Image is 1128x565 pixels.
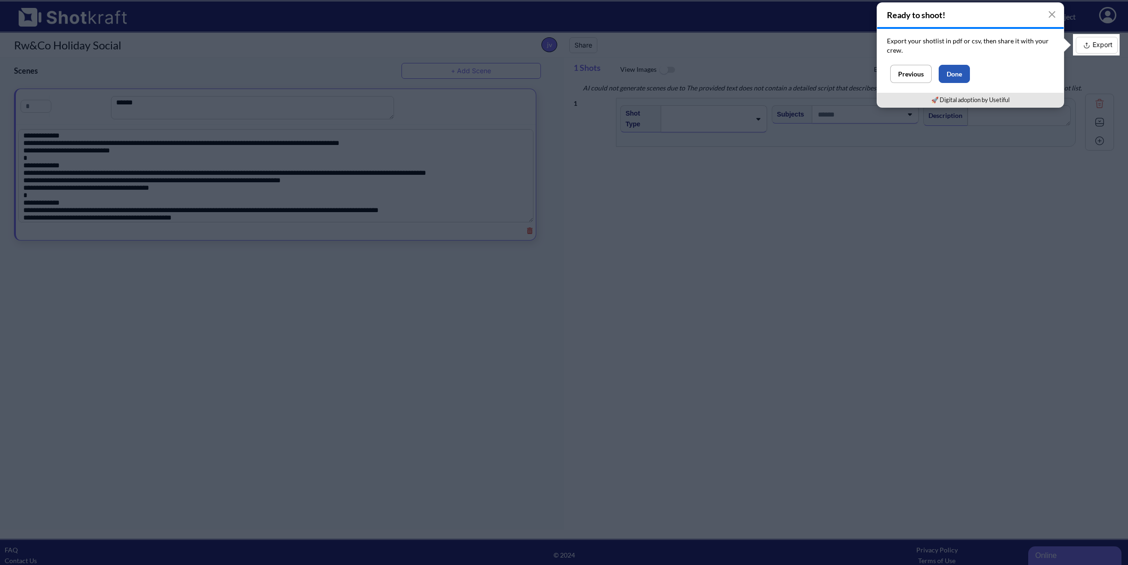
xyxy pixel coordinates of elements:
button: Done [939,65,970,83]
a: 🚀 Digital adoption by Usetiful [931,96,1010,103]
p: Export your shotlist in pdf or csv, then share it with your crew. [887,36,1054,55]
button: Previous [890,65,932,83]
h4: Ready to shoot! [877,3,1064,27]
button: Export [1076,37,1118,54]
img: Export Icon [1081,40,1093,51]
div: Online [7,6,86,17]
